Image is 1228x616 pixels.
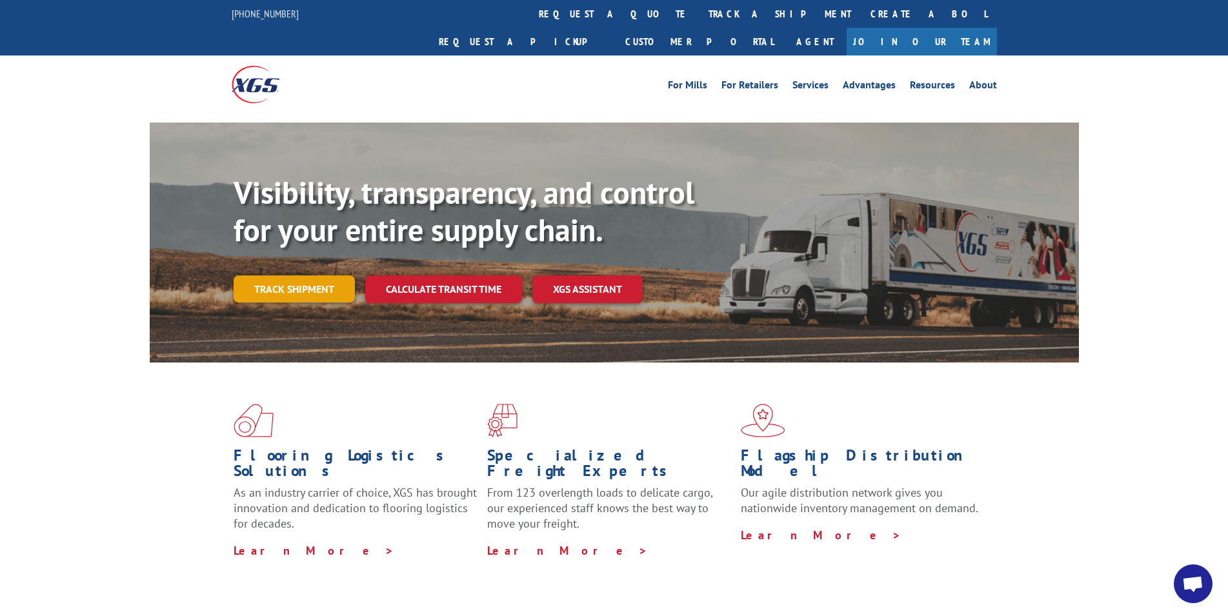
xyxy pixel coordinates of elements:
h1: Flooring Logistics Solutions [234,448,478,485]
h1: Specialized Freight Experts [487,448,731,485]
a: XGS ASSISTANT [532,275,643,303]
a: Agent [783,28,847,55]
a: Resources [910,80,955,94]
img: xgs-icon-flagship-distribution-model-red [741,404,785,437]
div: Open chat [1174,564,1213,603]
h1: Flagship Distribution Model [741,448,985,485]
span: Our agile distribution network gives you nationwide inventory management on demand. [741,485,978,515]
a: Advantages [843,80,896,94]
a: Request a pickup [429,28,616,55]
img: xgs-icon-focused-on-flooring-red [487,404,518,437]
a: For Mills [668,80,707,94]
a: About [969,80,997,94]
a: Services [792,80,829,94]
img: xgs-icon-total-supply-chain-intelligence-red [234,404,274,437]
a: Join Our Team [847,28,997,55]
a: Learn More > [234,543,394,558]
a: Learn More > [487,543,648,558]
a: For Retailers [721,80,778,94]
b: Visibility, transparency, and control for your entire supply chain. [234,172,694,250]
a: Track shipment [234,275,355,303]
a: [PHONE_NUMBER] [232,7,299,20]
a: Calculate transit time [365,275,522,303]
span: As an industry carrier of choice, XGS has brought innovation and dedication to flooring logistics... [234,485,477,531]
p: From 123 overlength loads to delicate cargo, our experienced staff knows the best way to move you... [487,485,731,542]
a: Learn More > [741,528,901,542]
a: Customer Portal [616,28,783,55]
